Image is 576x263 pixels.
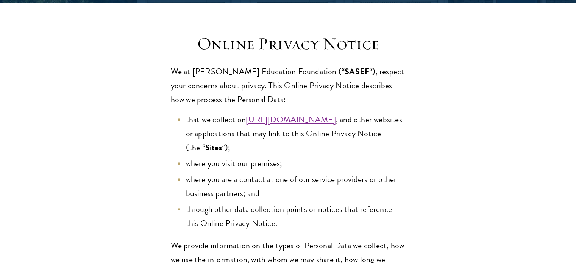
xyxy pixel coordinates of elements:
span: where you visit our premises; [186,157,283,170]
a: [URL][DOMAIN_NAME] [246,113,336,126]
span: through other data collection points or notices that reference this Online Privacy Notice. [186,203,392,229]
span: that we collect on [186,113,246,126]
span: , and other websites or applications that may link to this Online Privacy Notice (the “ [186,113,402,154]
b: Sites [205,141,222,154]
span: where you are a contact at one of our service providers or other business partners; and [186,173,397,199]
span: “), respect your concerns about privacy. This Online Privacy Notice describes how we process the ... [171,65,404,106]
span: We at [PERSON_NAME] Education Foundation (“ [171,65,345,78]
span: ”); [222,141,231,154]
b: SASEF [345,65,369,78]
h3: Online Privacy Notice [171,33,406,54]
